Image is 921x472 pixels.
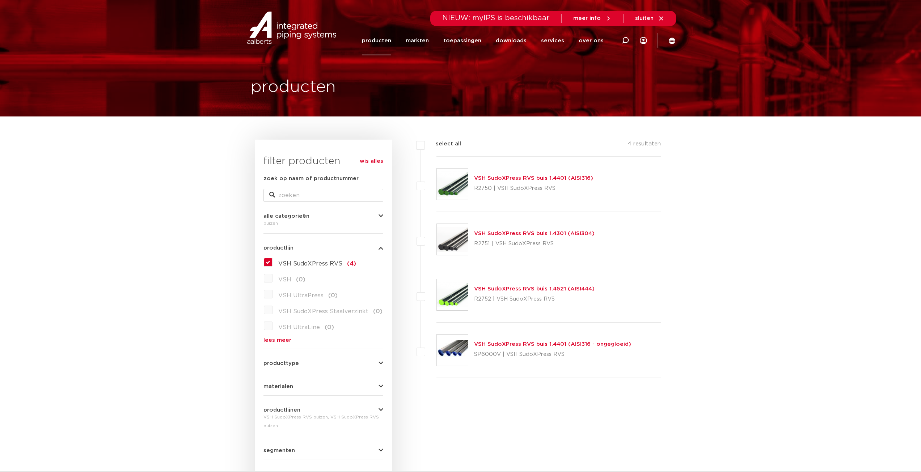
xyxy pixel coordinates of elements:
span: VSH [278,277,291,282]
div: buizen [263,219,383,228]
h1: producten [251,76,336,99]
input: zoeken [263,189,383,202]
a: VSH SudoXPress RVS buis 1.4401 (AISI316 - ongegloeid) [474,341,631,347]
span: (0) [296,277,305,282]
p: SP6000V | VSH SudoXPress RVS [474,349,631,360]
button: segmenten [263,448,383,453]
h3: filter producten [263,154,383,169]
nav: Menu [362,26,604,55]
img: Thumbnail for VSH SudoXPress RVS buis 1.4401 (AISI316) [437,169,468,200]
span: NIEUW: myIPS is beschikbaar [442,14,550,22]
a: VSH SudoXPress RVS buis 1.4301 (AISI304) [474,231,595,236]
a: downloads [496,26,527,55]
span: productlijn [263,245,293,251]
a: producten [362,26,391,55]
span: alle categorieën [263,213,309,219]
a: wis alles [360,157,383,166]
p: R2751 | VSH SudoXPress RVS [474,238,595,250]
span: sluiten [635,16,654,21]
label: select all [425,140,461,148]
span: VSH SudoXPress RVS [278,261,342,267]
div: my IPS [640,26,647,55]
p: 4 resultaten [628,140,661,151]
a: services [541,26,564,55]
button: productlijnen [263,407,383,413]
span: segmenten [263,448,295,453]
button: alle categorieën [263,213,383,219]
label: zoek op naam of productnummer [263,174,359,183]
span: producttype [263,361,299,366]
a: over ons [579,26,604,55]
a: VSH SudoXPress RVS buis 1.4401 (AISI316) [474,175,593,181]
span: (0) [325,324,334,330]
a: lees meer [263,337,383,343]
img: Thumbnail for VSH SudoXPress RVS buis 1.4301 (AISI304) [437,224,468,255]
a: sluiten [635,15,664,22]
a: toepassingen [443,26,481,55]
span: materialen [263,384,293,389]
button: productlijn [263,245,383,251]
p: R2752 | VSH SudoXPress RVS [474,293,595,305]
a: meer info [573,15,612,22]
span: VSH SudoXPress Staalverzinkt [278,309,368,314]
span: VSH UltraPress [278,293,324,298]
span: VSH UltraLine [278,324,320,330]
button: producttype [263,361,383,366]
p: R2750 | VSH SudoXPress RVS [474,183,593,194]
span: (0) [328,293,338,298]
img: Thumbnail for VSH SudoXPress RVS buis 1.4521 (AISI444) [437,279,468,310]
img: Thumbnail for VSH SudoXPress RVS buis 1.4401 (AISI316 - ongegloeid) [437,335,468,366]
a: VSH SudoXPress RVS buis 1.4521 (AISI444) [474,286,595,292]
span: productlijnen [263,407,300,413]
a: markten [406,26,429,55]
button: materialen [263,384,383,389]
div: VSH SudoXPress RVS buizen, VSH SudoXPress RVS buizen [263,413,383,430]
span: (4) [347,261,356,267]
span: meer info [573,16,601,21]
span: (0) [373,309,383,314]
